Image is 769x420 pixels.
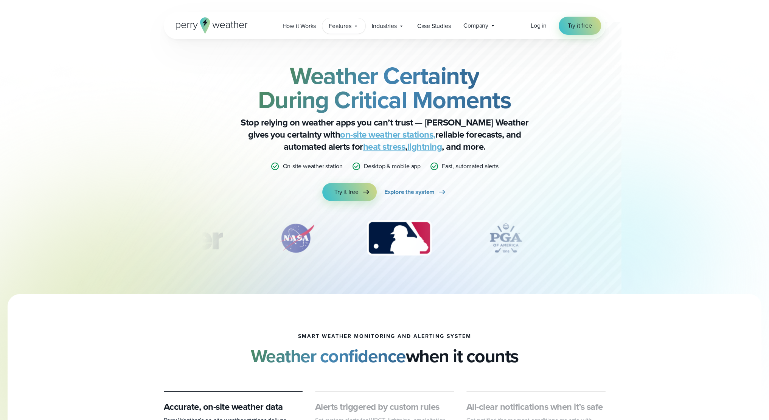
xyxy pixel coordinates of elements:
[372,22,397,31] span: Industries
[407,140,442,153] a: lightning
[126,219,233,257] div: 1 of 12
[475,219,536,257] img: PGA.svg
[411,18,457,34] a: Case Studies
[384,188,435,197] span: Explore the system
[283,162,342,171] p: On-site weather station
[334,188,359,197] span: Try it free
[251,346,519,367] h2: when it counts
[283,22,316,31] span: How it Works
[466,401,606,413] h3: All-clear notifications when it’s safe
[359,219,439,257] div: 3 of 12
[384,183,447,201] a: Explore the system
[329,22,351,31] span: Features
[442,162,499,171] p: Fast, automated alerts
[270,219,323,257] div: 2 of 12
[559,17,601,35] a: Try it free
[126,219,233,257] img: Turner-Construction_1.svg
[322,183,377,201] a: Try it free
[417,22,451,31] span: Case Studies
[531,21,547,30] a: Log in
[270,219,323,257] img: NASA.svg
[340,128,435,141] a: on-site weather stations,
[202,219,568,261] div: slideshow
[359,219,439,257] img: MLB.svg
[298,333,471,339] h1: smart weather monitoring and alerting system
[463,21,488,30] span: Company
[475,219,536,257] div: 4 of 12
[568,21,592,30] span: Try it free
[251,343,406,369] strong: Weather confidence
[258,58,511,118] strong: Weather Certainty During Critical Moments
[164,401,303,413] h3: Accurate, on-site weather data
[233,116,536,153] p: Stop relying on weather apps you can’t trust — [PERSON_NAME] Weather gives you certainty with rel...
[364,162,421,171] p: Desktop & mobile app
[276,18,323,34] a: How it Works
[315,401,454,413] h3: Alerts triggered by custom rules
[363,140,405,153] a: heat stress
